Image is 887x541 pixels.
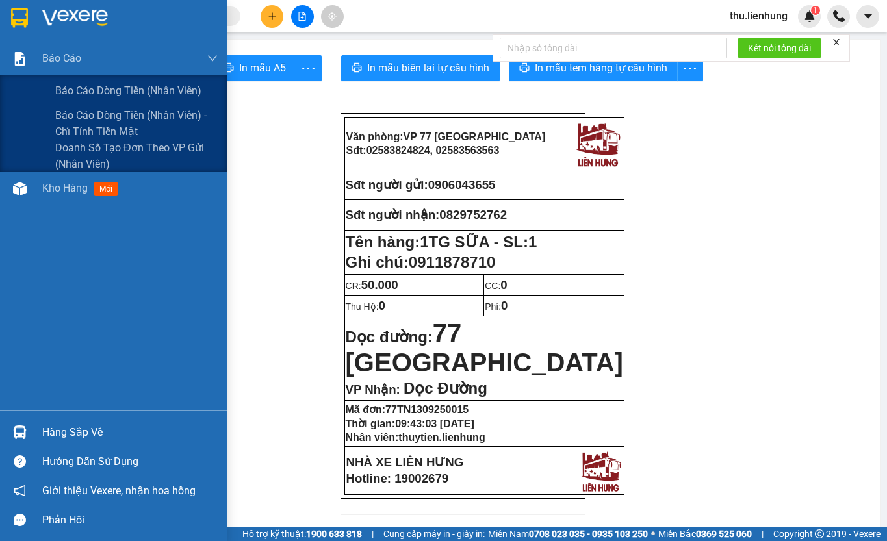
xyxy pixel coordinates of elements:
[42,423,218,442] div: Hàng sắp về
[832,38,841,47] span: close
[242,527,362,541] span: Hỗ trợ kỹ thuật:
[42,452,218,472] div: Hướng dẫn sử dụng
[94,182,118,196] span: mới
[529,529,648,539] strong: 0708 023 035 - 0935 103 250
[404,131,546,142] span: VP 77 [GEOGRAPHIC_DATA]
[404,379,487,397] span: Dọc Đường
[346,404,469,415] strong: Mã đơn:
[346,145,500,156] strong: Sđt:
[367,60,489,76] span: In mẫu biên lai tự cấu hình
[14,514,26,526] span: message
[677,55,703,81] button: more
[346,418,474,429] strong: Thời gian:
[428,178,496,192] span: 0906043655
[500,278,507,292] span: 0
[346,208,440,221] strong: Sđt người nhận:
[678,60,702,77] span: more
[485,301,508,312] span: Phí:
[528,233,537,251] span: 1
[296,55,322,81] button: more
[42,483,196,499] span: Giới thiệu Vexere, nhận hoa hồng
[13,52,27,66] img: solution-icon
[535,60,667,76] span: In mẫu tem hàng tự cấu hình
[366,145,500,156] span: 02583824824, 02583563563
[213,55,296,81] button: printerIn mẫu A5
[298,12,307,21] span: file-add
[439,208,507,221] span: 0829752762
[738,38,821,58] button: Kết nối tổng đài
[409,253,495,271] span: 0911878710
[261,5,283,28] button: plus
[11,8,28,28] img: logo-vxr
[346,131,546,142] strong: Văn phòng:
[509,55,678,81] button: printerIn mẫu tem hàng tự cấu hình
[573,119,623,168] img: logo
[519,62,530,75] span: printer
[346,301,385,312] span: Thu Hộ:
[651,531,655,536] span: ⚪️
[14,484,26,497] span: notification
[804,10,816,22] img: icon-new-feature
[346,455,464,469] strong: NHÀ XE LIÊN HƯNG
[13,425,27,439] img: warehouse-icon
[420,233,537,251] span: 1TG SỮA - SL:
[395,418,474,429] span: 09:43:03 [DATE]
[224,62,234,75] span: printer
[696,529,752,539] strong: 0369 525 060
[658,527,752,541] span: Miền Bắc
[862,10,874,22] span: caret-down
[268,12,277,21] span: plus
[383,527,485,541] span: Cung cấp máy in - giấy in:
[578,448,623,493] img: logo
[346,383,400,396] span: VP Nhận:
[485,281,508,291] span: CC:
[815,529,824,538] span: copyright
[719,8,798,24] span: thu.lienhung
[500,38,727,58] input: Nhập số tổng đài
[748,41,811,55] span: Kết nối tổng đài
[341,55,500,81] button: printerIn mẫu biên lai tự cấu hình
[398,432,485,443] span: thuytien.lienhung
[811,6,820,15] sup: 1
[296,60,321,77] span: more
[42,50,81,66] span: Báo cáo
[239,60,286,76] span: In mẫu A5
[501,299,508,312] span: 0
[328,12,337,21] span: aim
[762,527,764,541] span: |
[291,5,314,28] button: file-add
[372,527,374,541] span: |
[385,404,469,415] span: 77TN1309250015
[42,182,88,194] span: Kho hàng
[346,432,485,443] strong: Nhân viên:
[361,278,398,292] span: 50.000
[207,53,218,64] span: down
[813,6,817,15] span: 1
[346,319,623,377] span: 77 [GEOGRAPHIC_DATA]
[352,62,362,75] span: printer
[55,82,201,99] span: Báo cáo dòng tiền (nhân viên)
[55,140,218,172] span: Doanh số tạo đơn theo VP gửi (nhân viên)
[346,233,537,251] strong: Tên hàng:
[55,107,218,140] span: Báo cáo dòng tiền (nhân viên) - chỉ tính tiền mặt
[346,281,398,291] span: CR:
[488,527,648,541] span: Miền Nam
[42,510,218,530] div: Phản hồi
[833,10,845,22] img: phone-icon
[321,5,344,28] button: aim
[13,182,27,195] img: warehouse-icon
[306,529,362,539] strong: 1900 633 818
[379,299,385,312] span: 0
[346,253,496,271] span: Ghi chú:
[856,5,879,28] button: caret-down
[346,178,428,192] strong: Sđt người gửi:
[14,455,26,468] span: question-circle
[346,472,449,485] strong: Hotline: 19002679
[346,328,623,375] strong: Dọc đường:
